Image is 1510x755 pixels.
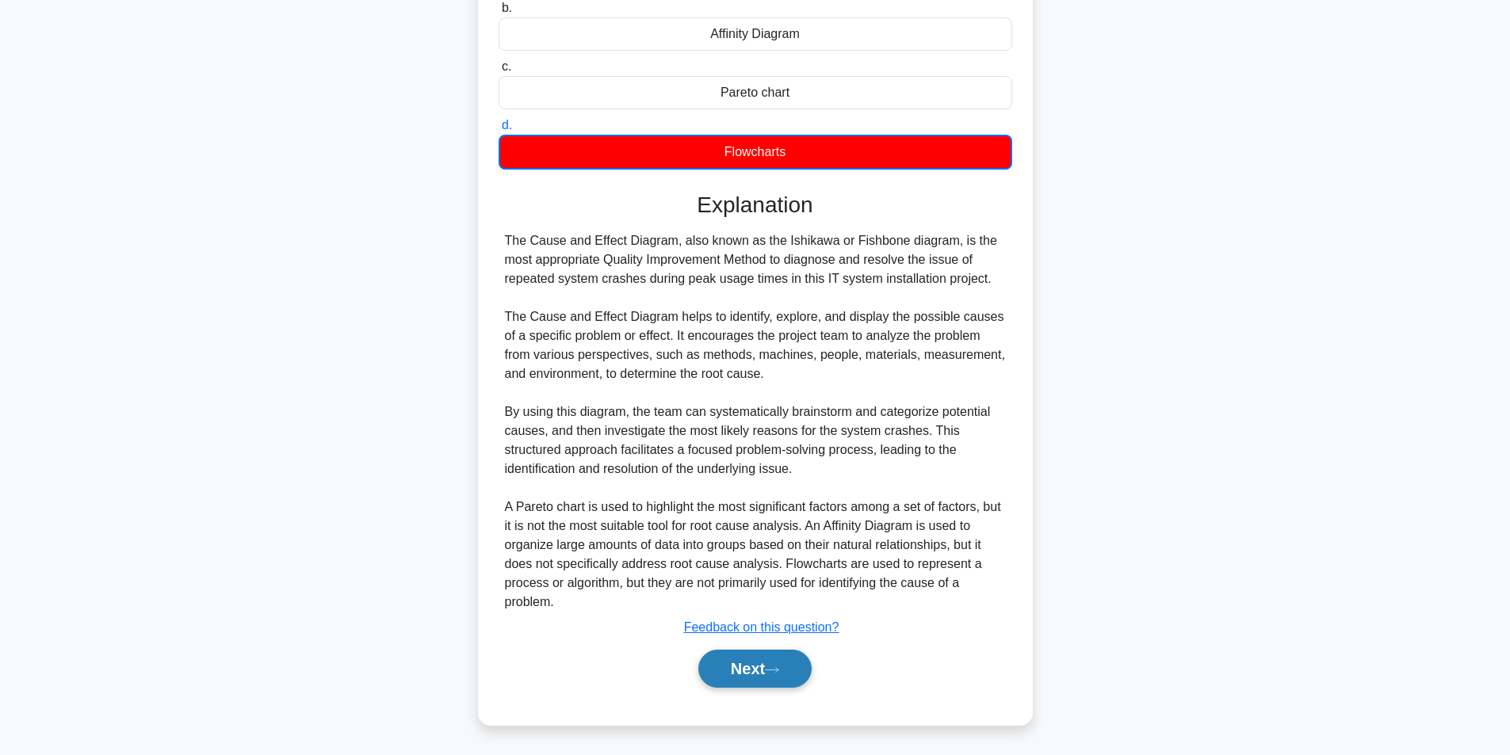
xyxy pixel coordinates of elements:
h3: Explanation [508,192,1003,219]
span: b. [502,1,512,14]
div: Affinity Diagram [499,17,1012,51]
div: The Cause and Effect Diagram, also known as the Ishikawa or Fishbone diagram, is the most appropr... [505,231,1006,612]
button: Next [698,650,812,688]
a: Feedback on this question? [684,620,839,634]
span: c. [502,59,511,73]
span: d. [502,118,512,132]
div: Flowcharts [499,135,1012,170]
div: Pareto chart [499,76,1012,109]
